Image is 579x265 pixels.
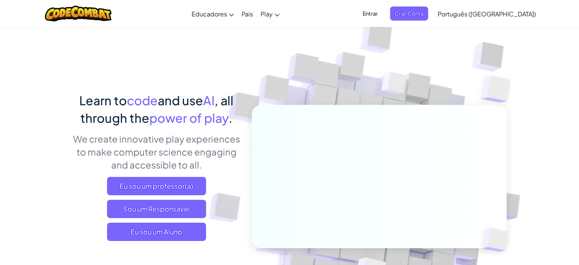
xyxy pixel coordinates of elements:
[367,57,422,114] img: Overlap cubes
[107,200,206,218] a: Sou um Responsável
[45,6,112,21] img: CodeCombat logo
[149,110,229,125] span: power of play
[229,110,232,125] span: .
[72,132,240,171] p: We create innovative play experiences to make computer science engaging and accessible to all.
[188,3,238,24] a: Educadores
[192,10,227,18] span: Educadores
[438,10,536,18] span: Português ([GEOGRAPHIC_DATA])
[127,93,158,108] span: code
[434,3,540,24] a: Português ([GEOGRAPHIC_DATA])
[466,57,532,122] img: Overlap cubes
[203,93,214,108] span: AI
[257,3,283,24] a: Play
[390,6,428,21] button: Criar Conta
[358,6,382,21] button: Entrar
[79,93,127,108] span: Learn to
[261,10,273,18] span: Play
[238,3,257,24] a: Pais
[107,177,206,195] a: Eu sou um professor(a)
[107,223,206,241] button: Eu sou um Aluno
[158,93,203,108] span: and use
